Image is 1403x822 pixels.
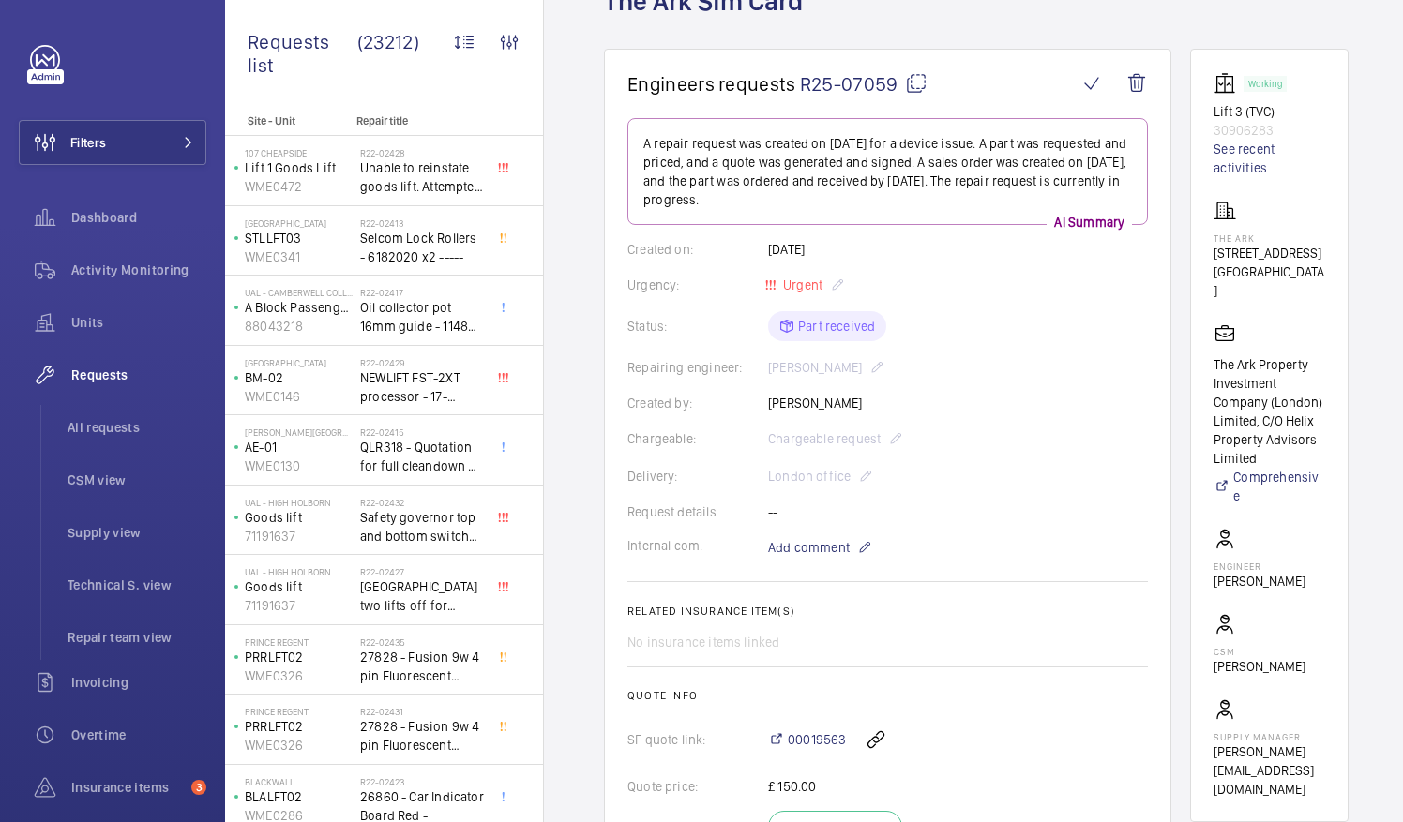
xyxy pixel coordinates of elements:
p: WME0472 [245,177,353,196]
p: WME0326 [245,736,353,755]
span: Selcom Lock Rollers - 6182020 x2 ----- [360,229,484,266]
p: Goods lift [245,577,353,596]
span: 00019563 [788,730,846,749]
span: Requests list [248,30,357,77]
p: AE-01 [245,438,353,456]
span: Invoicing [71,673,206,692]
p: Prince Regent [245,706,353,717]
p: BLALFT02 [245,787,353,806]
p: WME0130 [245,456,353,475]
a: 00019563 [768,730,846,749]
p: Repair title [356,114,480,127]
h2: Related insurance item(s) [627,605,1148,618]
h2: R22-02435 [360,636,484,648]
span: [GEOGRAPHIC_DATA] two lifts off for safety governor rope switches at top and bottom. Immediate de... [360,577,484,615]
p: PRRLFT02 [245,717,353,736]
span: R25-07059 [800,72,928,96]
h2: R22-02432 [360,497,484,508]
span: CSM view [68,471,206,489]
p: CSM [1214,646,1305,657]
h2: Quote info [627,689,1148,702]
button: Filters [19,120,206,165]
span: All requests [68,418,206,437]
p: Engineer [1214,560,1305,572]
span: QLR318 - Quotation for full cleandown of lift and motor room at, Workspace, [PERSON_NAME][GEOGRAP... [360,438,484,475]
p: AI Summary [1047,213,1132,232]
p: Supply manager [1214,731,1325,742]
p: 88043218 [245,317,353,336]
p: WME0341 [245,247,353,266]
p: Goods lift [245,508,353,527]
span: Engineers requests [627,72,796,96]
p: BM-02 [245,368,353,387]
h2: R22-02428 [360,147,484,158]
span: Units [71,313,206,332]
span: Activity Monitoring [71,261,206,279]
span: Technical S. view [68,575,206,594]
p: 71191637 [245,596,353,615]
p: Site - Unit [225,114,349,127]
p: 107 Cheapside [245,147,353,158]
p: The Ark Property Investment Company (London) Limited, C/O Helix Property Advisors Limited [1214,355,1325,468]
p: [PERSON_NAME] [1214,572,1305,590]
p: WME0326 [245,666,353,685]
p: Prince Regent [245,636,353,648]
p: UAL - High Holborn [245,497,353,508]
p: Working [1248,81,1282,87]
p: STLLFT03 [245,229,353,247]
p: UAL - Camberwell College of Arts [245,287,353,298]
p: Lift 1 Goods Lift [245,158,353,177]
p: Lift 3 (TVC) [1214,102,1325,121]
span: 27828 - Fusion 9w 4 pin Fluorescent Lamp / Bulb - Used on Prince regent lift No2 car top test con... [360,717,484,755]
h2: R22-02427 [360,566,484,577]
span: Requests [71,366,206,384]
p: A repair request was created on [DATE] for a device issue. A part was requested and priced, and a... [643,134,1132,209]
h2: R22-02431 [360,706,484,717]
span: Repair team view [68,628,206,647]
img: elevator.svg [1214,72,1244,95]
span: Add comment [768,538,850,557]
p: [STREET_ADDRESS] [1214,244,1325,262]
span: Unable to reinstate goods lift. Attempted to swap control boards with PL2, no difference. Technic... [360,158,484,196]
h2: R22-02415 [360,426,484,438]
p: [PERSON_NAME][GEOGRAPHIC_DATA] [245,426,353,438]
p: [PERSON_NAME][EMAIL_ADDRESS][DOMAIN_NAME] [1214,742,1325,799]
span: Oil collector pot 16mm guide - 11482 x2 [360,298,484,336]
p: The Ark [1214,232,1325,244]
span: Filters [70,133,106,152]
p: PRRLFT02 [245,648,353,666]
span: Dashboard [71,208,206,227]
span: 27828 - Fusion 9w 4 pin Fluorescent Lamp / Bulb - Used on Prince regent lift No2 car top test con... [360,648,484,685]
span: Supply view [68,523,206,542]
a: Comprehensive [1214,468,1325,505]
span: Safety governor top and bottom switches not working from an immediate defect. Lift passenger lift... [360,508,484,546]
span: NEWLIFT FST-2XT processor - 17-02000003 1021,00 euros x1 [360,368,484,406]
p: WME0146 [245,387,353,406]
h2: R22-02429 [360,357,484,368]
h2: R22-02413 [360,217,484,229]
p: [GEOGRAPHIC_DATA] [245,357,353,368]
span: 3 [191,780,206,795]
h2: R22-02417 [360,287,484,298]
span: Insurance items [71,778,184,797]
p: [PERSON_NAME] [1214,657,1305,676]
p: UAL - High Holborn [245,566,353,577]
p: [GEOGRAPHIC_DATA] [245,217,353,229]
h2: R22-02423 [360,776,484,787]
p: Blackwall [245,776,353,787]
span: Overtime [71,725,206,744]
p: A Block Passenger Lift 2 (B) L/H [245,298,353,317]
p: [GEOGRAPHIC_DATA] [1214,262,1325,300]
p: 71191637 [245,527,353,546]
p: 30906283 [1214,121,1325,140]
a: See recent activities [1214,140,1325,177]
